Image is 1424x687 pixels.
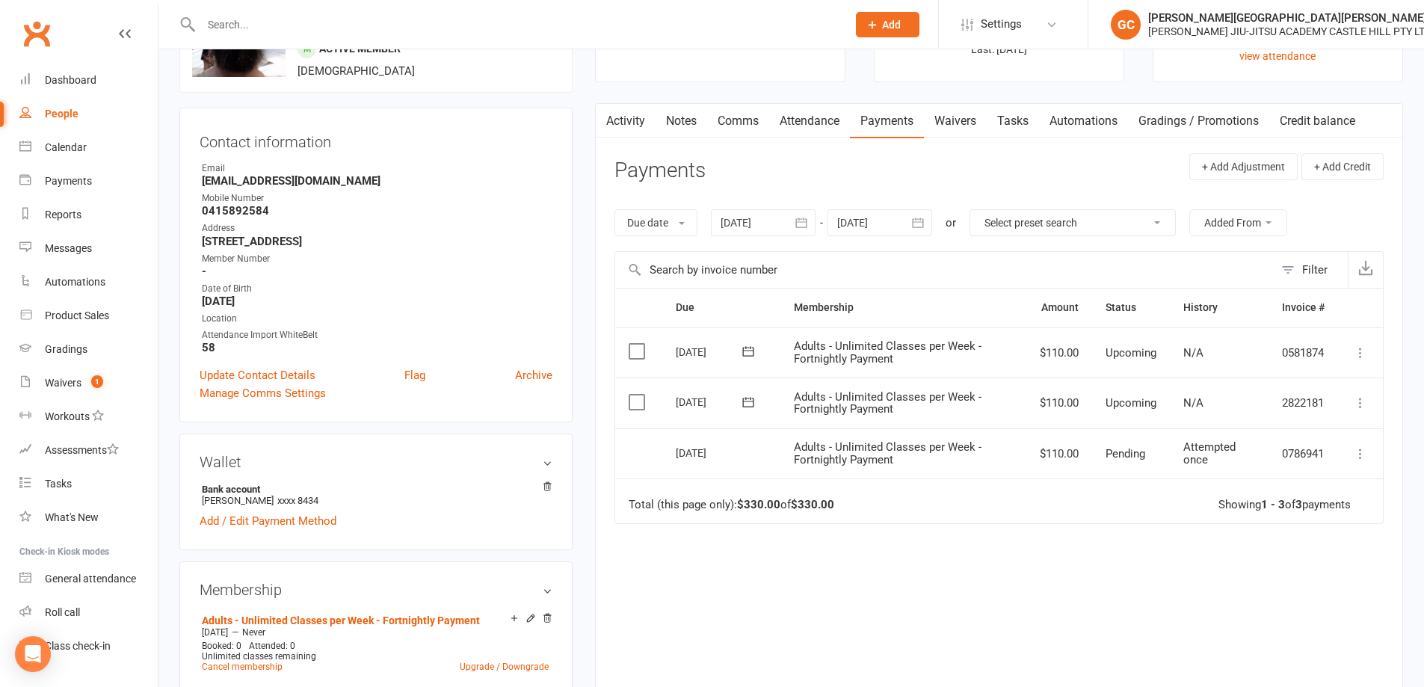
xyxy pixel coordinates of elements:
[45,343,87,355] div: Gradings
[45,606,80,618] div: Roll call
[202,282,552,296] div: Date of Birth
[202,484,545,495] strong: Bank account
[404,366,425,384] a: Flag
[19,198,158,232] a: Reports
[460,662,549,672] a: Upgrade / Downgrade
[202,191,552,206] div: Mobile Number
[200,366,315,384] a: Update Contact Details
[1295,498,1302,511] strong: 3
[850,104,924,138] a: Payments
[882,19,901,31] span: Add
[856,12,919,37] button: Add
[676,441,745,464] div: [DATE]
[515,366,552,384] a: Archive
[202,341,552,354] strong: 58
[202,312,552,326] div: Location
[15,636,51,672] div: Open Intercom Messenger
[198,626,552,638] div: —
[1261,498,1285,511] strong: 1 - 3
[200,454,552,470] h3: Wallet
[662,289,780,327] th: Due
[202,174,552,188] strong: [EMAIL_ADDRESS][DOMAIN_NAME]
[45,276,105,288] div: Automations
[200,582,552,598] h3: Membership
[946,214,956,232] div: or
[1092,289,1170,327] th: Status
[614,159,706,182] h3: Payments
[1301,153,1384,180] button: + Add Credit
[1106,447,1145,460] span: Pending
[249,641,295,651] span: Attended: 0
[45,511,99,523] div: What's New
[615,252,1274,288] input: Search by invoice number
[197,14,836,35] input: Search...
[794,440,981,466] span: Adults - Unlimited Classes per Week - Fortnightly Payment
[1302,261,1328,279] div: Filter
[18,15,55,52] a: Clubworx
[45,141,87,153] div: Calendar
[202,328,552,342] div: Attendance Import WhiteBelt
[981,7,1022,41] span: Settings
[45,209,81,221] div: Reports
[656,104,707,138] a: Notes
[1039,104,1128,138] a: Automations
[19,265,158,299] a: Automations
[202,204,552,218] strong: 0415892584
[1106,396,1156,410] span: Upcoming
[277,495,318,506] span: xxxx 8434
[1269,289,1338,327] th: Invoice #
[1274,252,1348,288] button: Filter
[202,651,316,662] span: Unlimited classes remaining
[200,481,552,508] li: [PERSON_NAME]
[1183,440,1236,466] span: Attempted once
[19,501,158,534] a: What's New
[45,377,81,389] div: Waivers
[19,232,158,265] a: Messages
[1026,289,1092,327] th: Amount
[202,662,283,672] a: Cancel membership
[45,573,136,585] div: General attendance
[45,175,92,187] div: Payments
[19,629,158,663] a: Class kiosk mode
[45,242,92,254] div: Messages
[45,410,90,422] div: Workouts
[202,627,228,638] span: [DATE]
[794,390,981,416] span: Adults - Unlimited Classes per Week - Fortnightly Payment
[676,340,745,363] div: [DATE]
[45,640,111,652] div: Class check-in
[45,74,96,86] div: Dashboard
[987,104,1039,138] a: Tasks
[19,467,158,501] a: Tasks
[19,333,158,366] a: Gradings
[676,390,745,413] div: [DATE]
[1026,327,1092,378] td: $110.00
[614,209,697,236] button: Due date
[924,104,987,138] a: Waivers
[1183,346,1203,360] span: N/A
[1269,104,1366,138] a: Credit balance
[1269,327,1338,378] td: 0581874
[1269,428,1338,479] td: 0786941
[202,221,552,235] div: Address
[200,128,552,150] h3: Contact information
[780,289,1027,327] th: Membership
[794,339,981,366] span: Adults - Unlimited Classes per Week - Fortnightly Payment
[45,444,119,456] div: Assessments
[19,164,158,198] a: Payments
[200,512,336,530] a: Add / Edit Payment Method
[1026,428,1092,479] td: $110.00
[19,596,158,629] a: Roll call
[19,434,158,467] a: Assessments
[1106,346,1156,360] span: Upcoming
[1269,378,1338,428] td: 2822181
[298,64,415,78] span: [DEMOGRAPHIC_DATA]
[19,131,158,164] a: Calendar
[202,252,552,266] div: Member Number
[45,478,72,490] div: Tasks
[19,400,158,434] a: Workouts
[1239,50,1316,62] a: view attendance
[200,384,326,402] a: Manage Comms Settings
[202,235,552,248] strong: [STREET_ADDRESS]
[202,641,241,651] span: Booked: 0
[1026,378,1092,428] td: $110.00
